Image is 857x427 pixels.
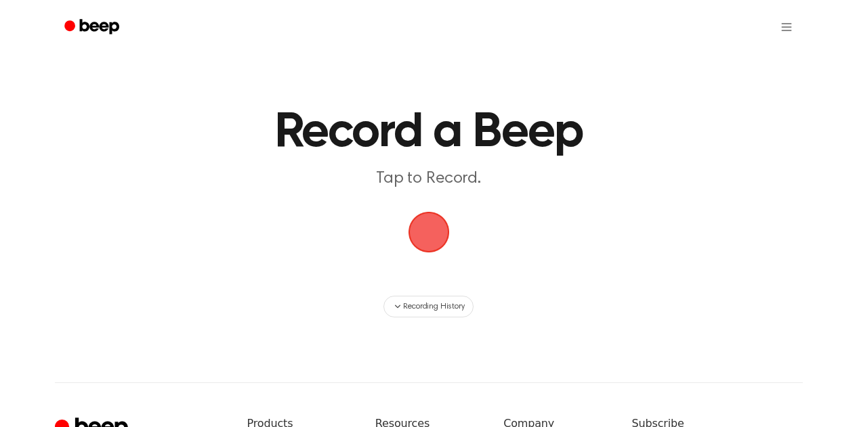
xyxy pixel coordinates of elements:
[383,296,473,317] button: Recording History
[403,300,464,313] span: Recording History
[169,168,689,190] p: Tap to Record.
[55,14,131,41] a: Beep
[409,212,449,252] img: Beep Logo
[146,108,711,157] h1: Record a Beep
[770,11,803,43] button: Open menu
